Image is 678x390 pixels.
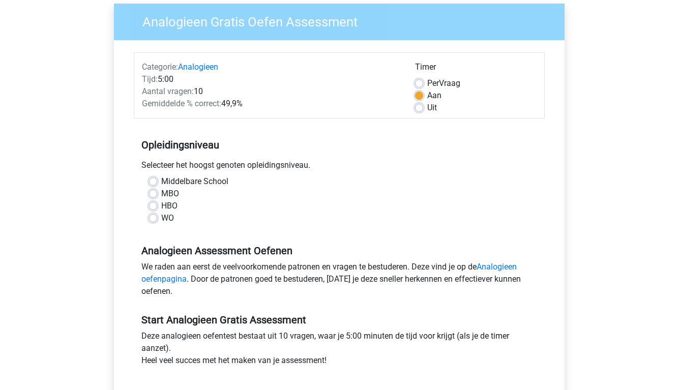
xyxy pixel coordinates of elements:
[134,73,407,85] div: 5:00
[142,62,178,72] span: Categorie:
[130,10,557,30] h3: Analogieen Gratis Oefen Assessment
[427,102,437,114] label: Uit
[161,212,174,224] label: WO
[415,61,537,77] div: Timer
[161,200,178,212] label: HBO
[142,74,158,84] span: Tijd:
[141,245,537,257] h5: Analogieen Assessment Oefenen
[141,135,537,155] h5: Opleidingsniveau
[427,78,439,88] span: Per
[142,86,194,96] span: Aantal vragen:
[161,175,228,188] label: Middelbare School
[161,188,179,200] label: MBO
[134,98,407,110] div: 49,9%
[134,330,545,371] div: Deze analogieen oefentest bestaat uit 10 vragen, waar je 5:00 minuten de tijd voor krijgt (als je...
[142,99,221,108] span: Gemiddelde % correct:
[141,314,537,326] h5: Start Analogieen Gratis Assessment
[427,89,441,102] label: Aan
[134,261,545,302] div: We raden aan eerst de veelvoorkomende patronen en vragen te bestuderen. Deze vind je op de . Door...
[427,77,460,89] label: Vraag
[178,62,218,72] a: Analogieen
[134,85,407,98] div: 10
[134,159,545,175] div: Selecteer het hoogst genoten opleidingsniveau.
